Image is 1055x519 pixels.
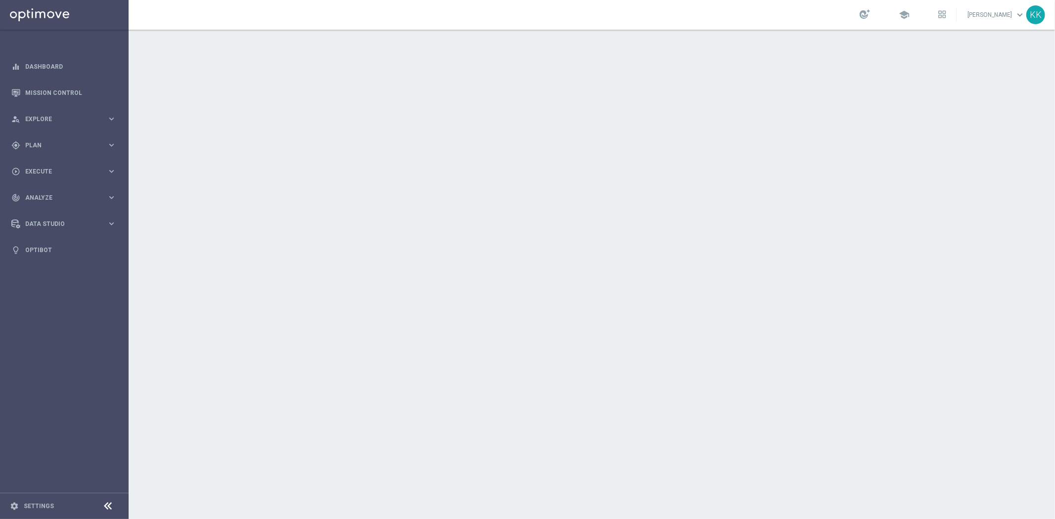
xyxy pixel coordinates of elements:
[25,142,107,148] span: Plan
[107,114,116,124] i: keyboard_arrow_right
[11,141,117,149] button: gps_fixed Plan keyboard_arrow_right
[966,7,1026,22] a: [PERSON_NAME]keyboard_arrow_down
[25,221,107,227] span: Data Studio
[1026,5,1045,24] div: KK
[11,141,20,150] i: gps_fixed
[10,502,19,511] i: settings
[24,503,54,509] a: Settings
[11,115,107,124] div: Explore
[11,115,117,123] button: person_search Explore keyboard_arrow_right
[25,237,116,263] a: Optibot
[107,140,116,150] i: keyboard_arrow_right
[11,168,117,175] button: play_circle_outline Execute keyboard_arrow_right
[11,193,20,202] i: track_changes
[25,169,107,174] span: Execute
[11,237,116,263] div: Optibot
[11,167,20,176] i: play_circle_outline
[11,246,20,255] i: lightbulb
[11,193,107,202] div: Analyze
[25,195,107,201] span: Analyze
[107,193,116,202] i: keyboard_arrow_right
[11,53,116,80] div: Dashboard
[25,116,107,122] span: Explore
[11,62,20,71] i: equalizer
[25,80,116,106] a: Mission Control
[11,167,107,176] div: Execute
[11,141,107,150] div: Plan
[25,53,116,80] a: Dashboard
[11,63,117,71] button: equalizer Dashboard
[899,9,910,20] span: school
[11,220,117,228] button: Data Studio keyboard_arrow_right
[11,194,117,202] button: track_changes Analyze keyboard_arrow_right
[11,80,116,106] div: Mission Control
[1014,9,1025,20] span: keyboard_arrow_down
[11,89,117,97] button: Mission Control
[11,115,20,124] i: person_search
[107,219,116,228] i: keyboard_arrow_right
[11,246,117,254] button: lightbulb Optibot
[11,219,107,228] div: Data Studio
[107,167,116,176] i: keyboard_arrow_right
